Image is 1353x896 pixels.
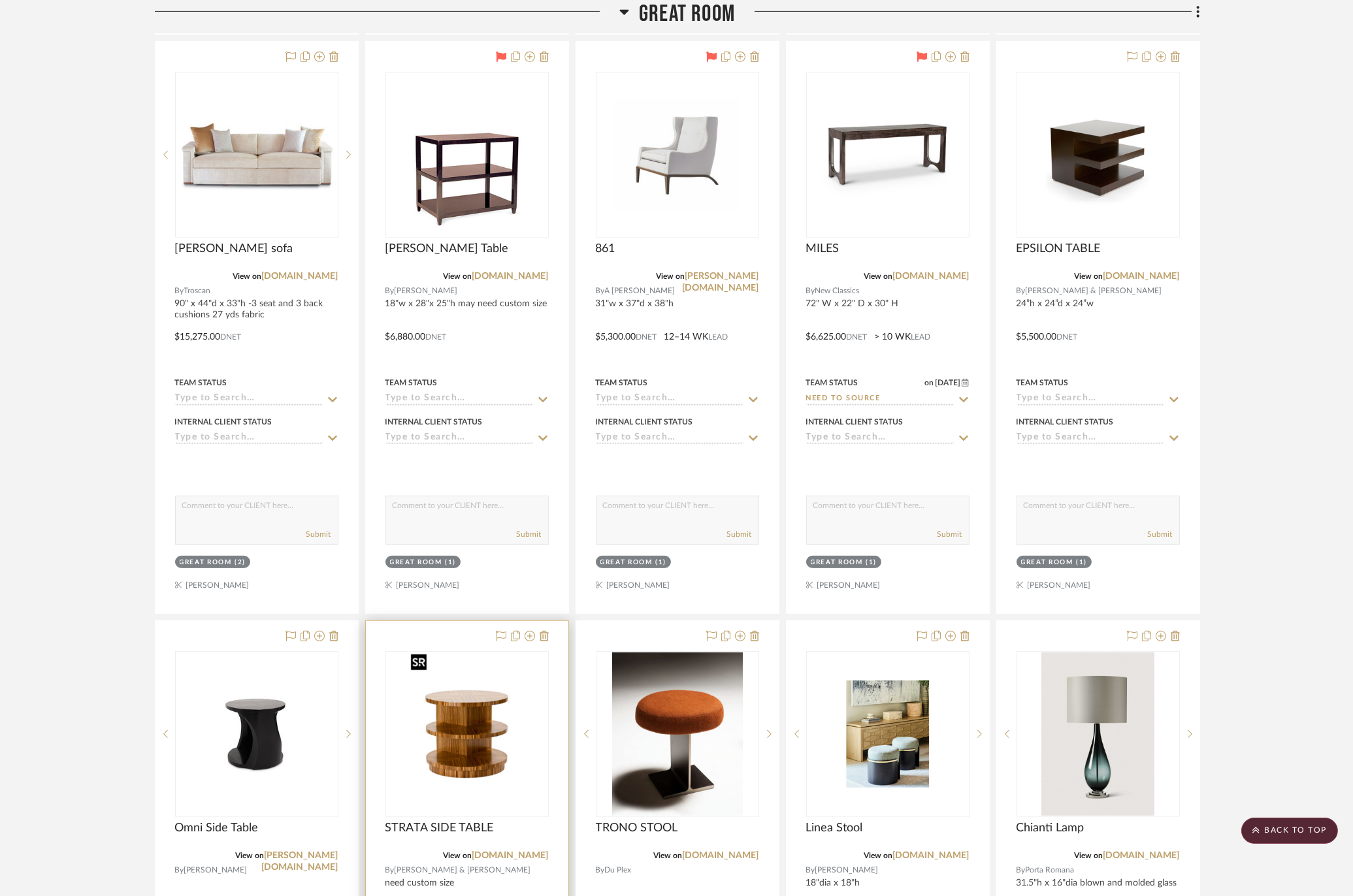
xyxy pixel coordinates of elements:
[517,528,542,540] button: Submit
[406,652,528,816] img: STRATA SIDE TABLE
[937,528,962,540] button: Submit
[656,558,667,568] div: (1)
[472,272,549,281] a: [DOMAIN_NAME]
[596,72,758,237] div: 0
[1021,558,1073,568] div: Great Room
[175,416,272,428] div: Internal Client Status
[806,821,863,835] span: Linea Stool
[1103,851,1180,860] a: [DOMAIN_NAME]
[175,285,184,297] span: By
[395,285,458,297] span: [PERSON_NAME]
[596,416,693,428] div: Internal Client Status
[395,864,531,876] span: [PERSON_NAME] & [PERSON_NAME]
[806,864,815,876] span: By
[1077,558,1088,568] div: (1)
[1017,416,1114,428] div: Internal Client Status
[390,558,442,568] div: Great Room
[385,285,395,297] span: By
[596,432,743,445] input: Type to Search…
[385,864,395,876] span: By
[683,851,759,860] a: [DOMAIN_NAME]
[1103,272,1180,281] a: [DOMAIN_NAME]
[1017,432,1164,445] input: Type to Search…
[815,285,860,297] span: New Classics
[184,285,211,297] span: Troscan
[175,821,259,835] span: Omni Side Table
[683,272,759,293] a: [PERSON_NAME][DOMAIN_NAME]
[605,285,676,297] span: A [PERSON_NAME]
[402,73,530,236] img: Costello Table
[262,851,338,872] a: [PERSON_NAME][DOMAIN_NAME]
[444,852,472,859] span: View on
[864,852,893,859] span: View on
[596,821,678,835] span: TRONO STOOL
[386,652,548,816] div: 0
[1041,652,1155,816] img: Chianti Lamp
[866,558,877,568] div: (1)
[175,432,323,445] input: Type to Search…
[1017,821,1084,835] span: Chianti Lamp
[1037,73,1159,236] img: EPSILON TABLE
[596,652,758,816] div: 0
[596,285,605,297] span: By
[807,74,968,235] img: MILES
[176,678,337,790] img: Omni Side Table
[727,528,752,540] button: Submit
[811,558,863,568] div: Great Room
[806,416,904,428] div: Internal Client Status
[446,558,457,568] div: (1)
[180,558,232,568] div: Great Room
[934,378,962,387] span: [DATE]
[385,242,509,256] span: [PERSON_NAME] Table
[235,558,246,568] div: (2)
[806,432,954,445] input: Type to Search…
[1148,528,1173,540] button: Submit
[1017,393,1164,406] input: Type to Search…
[184,864,248,876] span: [PERSON_NAME]
[596,393,743,406] input: Type to Search…
[1026,285,1162,297] span: [PERSON_NAME] & [PERSON_NAME]
[1017,285,1026,297] span: By
[262,272,338,281] a: [DOMAIN_NAME]
[1075,272,1103,280] span: View on
[175,393,323,406] input: Type to Search…
[175,377,227,389] div: Team Status
[385,377,438,389] div: Team Status
[1017,377,1069,389] div: Team Status
[1017,864,1026,876] span: By
[1075,852,1103,859] span: View on
[472,851,549,860] a: [DOMAIN_NAME]
[306,528,331,540] button: Submit
[657,272,685,280] span: View on
[385,432,533,445] input: Type to Search…
[236,852,265,859] span: View on
[596,377,648,389] div: Team Status
[924,379,934,387] span: on
[600,558,653,568] div: Great Room
[597,98,758,213] img: 861
[893,851,970,860] a: [DOMAIN_NAME]
[175,864,184,876] span: By
[1241,818,1338,844] scroll-to-top-button: BACK TO TOP
[385,393,533,406] input: Type to Search…
[233,272,262,280] span: View on
[1026,864,1075,876] span: Porta Romana
[175,242,293,256] span: [PERSON_NAME] sofa
[385,416,483,428] div: Internal Client Status
[1017,242,1101,256] span: EPSILON TABLE
[893,272,970,281] a: [DOMAIN_NAME]
[612,652,743,816] img: TRONO STOOL
[444,272,472,280] span: View on
[806,377,858,389] div: Team Status
[385,821,494,835] span: STRATA SIDE TABLE
[596,242,615,256] span: 861
[806,285,815,297] span: By
[605,864,632,876] span: Du Plex
[654,852,683,859] span: View on
[806,393,954,406] input: Type to Search…
[807,680,968,788] img: Linea Stool
[596,864,605,876] span: By
[176,120,337,191] img: Newman sofa
[864,272,893,280] span: View on
[806,242,840,256] span: MILES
